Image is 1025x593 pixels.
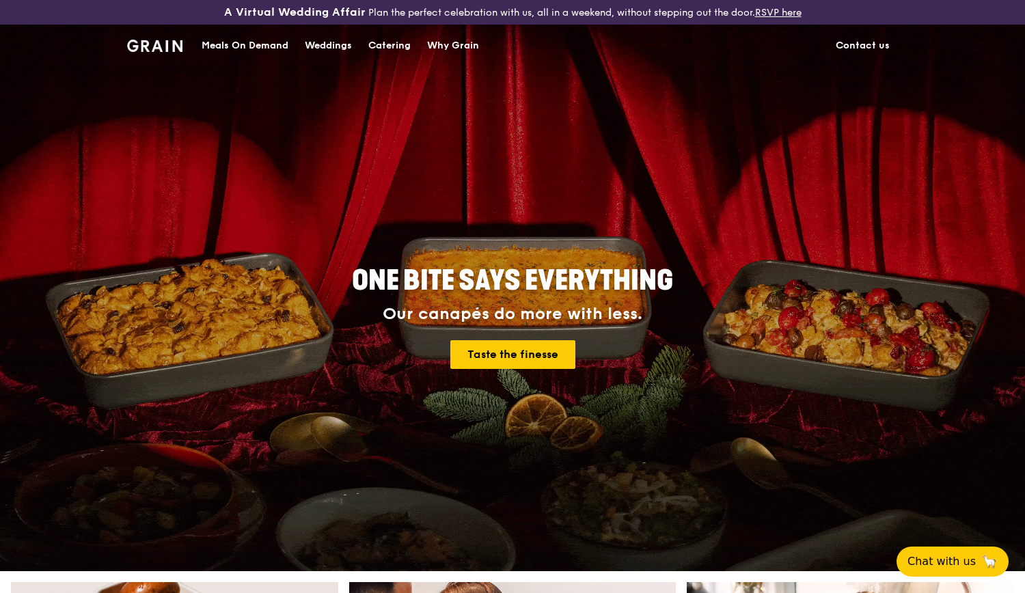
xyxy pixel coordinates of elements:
[828,25,898,66] a: Contact us
[266,305,758,324] div: Our canapés do more with less.
[368,25,411,66] div: Catering
[352,264,673,297] span: ONE BITE SAYS EVERYTHING
[755,7,802,18] a: RSVP here
[907,553,976,570] span: Chat with us
[897,547,1009,577] button: Chat with us🦙
[360,25,419,66] a: Catering
[171,5,854,19] div: Plan the perfect celebration with us, all in a weekend, without stepping out the door.
[305,25,352,66] div: Weddings
[127,24,182,65] a: GrainGrain
[419,25,487,66] a: Why Grain
[297,25,360,66] a: Weddings
[981,553,998,570] span: 🦙
[450,340,575,369] a: Taste the finesse
[224,5,366,19] h3: A Virtual Wedding Affair
[427,25,479,66] div: Why Grain
[127,40,182,52] img: Grain
[202,25,288,66] div: Meals On Demand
